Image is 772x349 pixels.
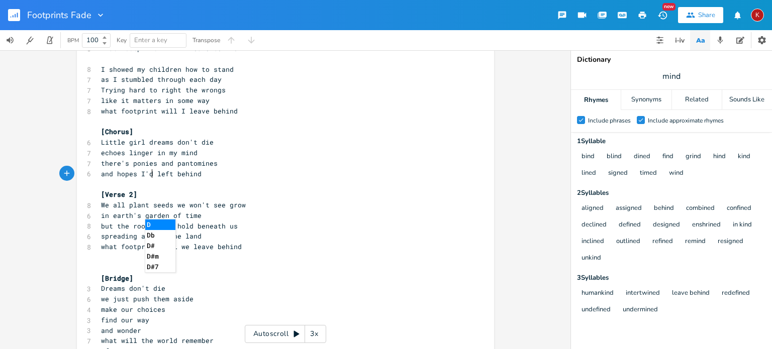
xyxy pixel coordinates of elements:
[686,153,701,161] button: grind
[672,90,722,110] div: Related
[698,11,715,20] div: Share
[101,65,234,74] span: I showed my children how to stand
[101,106,238,115] span: what footprint will I leave behind
[67,38,79,43] div: BPM
[101,96,210,105] span: like it matters in some way
[101,190,137,199] span: [Verse 2]
[101,326,141,335] span: and wonder
[101,75,222,84] span: as I stumbled through each day
[582,238,604,246] button: inclined
[685,238,706,246] button: remind
[577,190,766,196] div: 2 Syllable s
[616,204,642,213] button: assigned
[101,305,165,314] span: make our choices
[577,138,766,145] div: 1 Syllable
[751,9,764,22] div: kerynlee24
[653,221,680,229] button: designed
[101,336,214,345] span: what will the world remember
[101,315,149,324] span: find our way
[117,37,127,43] div: Key
[722,289,750,298] button: redefined
[582,153,595,161] button: bind
[678,7,723,23] button: Share
[713,153,726,161] button: hind
[738,153,750,161] button: kind
[101,211,202,220] span: in earth's garden of time
[582,254,601,263] button: unkind
[608,169,628,178] button: signed
[145,262,175,272] li: D#7
[101,221,238,230] span: but the roots take hold beneath us
[101,159,218,168] span: there's ponies and pantomines
[662,71,681,82] span: mind
[751,4,764,27] button: K
[692,221,721,229] button: enshrined
[686,204,715,213] button: combined
[101,200,246,209] span: We all plant seeds we won't see grow
[101,294,194,303] span: we just push them aside
[652,238,673,246] button: refined
[582,169,596,178] button: lined
[662,3,675,11] div: New
[672,289,710,298] button: leave behind
[577,275,766,281] div: 3 Syllable s
[145,230,175,241] li: Db
[577,56,766,63] div: Dictionary
[727,204,751,213] button: confined
[192,37,220,43] div: Transpose
[101,242,242,251] span: what footprint will we leave behind
[582,289,614,298] button: humankind
[101,274,133,283] span: [Bridge]
[648,118,724,124] div: Include approximate rhymes
[733,221,752,229] button: in kind
[101,231,202,241] span: spreading across the land
[145,251,175,262] li: D#m
[621,90,671,110] div: Synonyms
[588,118,631,124] div: Include phrases
[619,221,641,229] button: defined
[27,11,91,20] span: Footprints Fade
[101,85,226,94] span: Trying hard to right the wrongs
[669,169,684,178] button: wind
[134,36,167,45] span: Enter a key
[652,6,672,24] button: New
[607,153,622,161] button: blind
[101,284,165,293] span: Dreams don't die
[616,238,640,246] button: outlined
[101,148,198,157] span: echoes linger in my mind
[634,153,650,161] button: dined
[101,127,133,136] span: [Chorus]
[654,204,674,213] button: behind
[623,306,658,314] button: undermined
[582,306,611,314] button: undefined
[101,44,238,53] span: what footprint will I leave behind
[722,90,772,110] div: Sounds Like
[101,169,202,178] span: and hopes I'd left behind
[640,169,657,178] button: timed
[582,204,604,213] button: aligned
[145,219,175,230] li: D
[571,90,621,110] div: Rhymes
[582,221,607,229] button: declined
[662,153,673,161] button: find
[718,238,743,246] button: resigned
[145,241,175,251] li: D#
[626,289,660,298] button: intertwined
[305,325,323,343] div: 3x
[245,325,326,343] div: Autoscroll
[101,138,214,147] span: Little girl dreams don't die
